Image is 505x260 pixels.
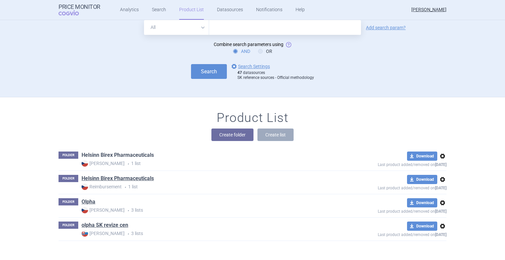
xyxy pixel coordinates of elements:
a: olpha SK revize cen [82,222,128,229]
i: • [125,231,131,237]
h1: Olpha [82,198,95,207]
button: Create folder [211,129,253,141]
h1: Helsinn Birex Pharmaceuticals [82,175,154,183]
p: Last product added/removed on [330,161,446,167]
a: Search Settings [230,62,270,70]
h1: Helsinn Birex Pharmaceuticals [82,152,154,160]
i: • [125,161,131,167]
a: Helsinn Birex Pharmaceuticals [82,152,154,159]
p: FOLDER [59,152,78,159]
button: Download [407,175,437,184]
p: 1 list [82,160,330,167]
p: FOLDER [59,175,78,182]
div: datasources SK reference sources - Official methodology [237,70,314,81]
a: Add search param? [366,25,406,30]
p: 1 list [82,183,330,190]
span: COGVIO [59,10,88,15]
img: CZ [82,207,88,213]
p: 3 lists [82,230,330,237]
p: Last product added/removed on [330,231,446,237]
a: Olpha [82,198,95,205]
strong: [DATE] [435,232,446,237]
a: Price MonitorCOGVIO [59,4,100,16]
h1: olpha SK revize cen [82,222,128,230]
i: • [125,207,131,214]
strong: [PERSON_NAME] [82,207,125,213]
strong: [PERSON_NAME] [82,230,125,237]
label: AND [233,48,250,55]
h1: Product List [217,110,288,126]
label: OR [258,48,272,55]
strong: Price Monitor [59,4,100,10]
span: Combine search parameters using [214,42,283,47]
button: Download [407,152,437,161]
p: Last product added/removed on [330,184,446,190]
strong: [DATE] [435,186,446,190]
strong: 47 [237,70,242,75]
p: Last product added/removed on [330,207,446,214]
p: FOLDER [59,222,78,229]
p: FOLDER [59,198,78,205]
strong: [DATE] [435,209,446,214]
button: Download [407,222,437,231]
p: 3 lists [82,207,330,214]
button: Download [407,198,437,207]
i: • [122,184,128,191]
strong: [DATE] [435,162,446,167]
button: Create list [257,129,294,141]
button: Search [191,64,227,79]
strong: Reimbursement [82,183,122,190]
img: CZ [82,183,88,190]
img: SK [82,230,88,237]
a: Helsinn Birex Pharmaceuticals [82,175,154,182]
img: CZ [82,160,88,167]
strong: [PERSON_NAME] [82,160,125,167]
